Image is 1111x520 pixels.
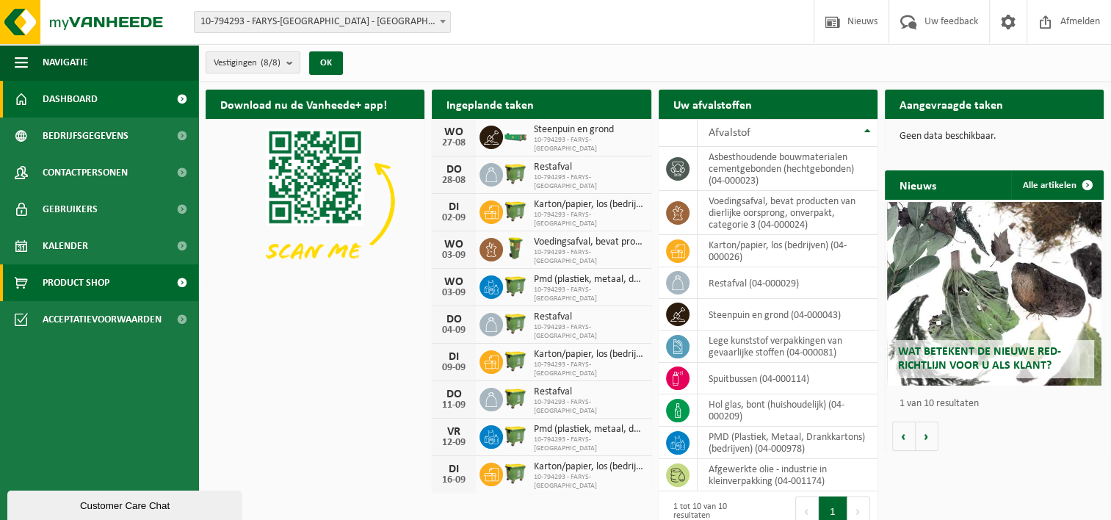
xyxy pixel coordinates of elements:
p: Geen data beschikbaar. [900,131,1089,142]
a: Wat betekent de nieuwe RED-richtlijn voor u als klant? [887,202,1101,386]
div: DI [439,201,468,213]
span: Afvalstof [709,127,750,139]
div: 16-09 [439,475,468,485]
span: Steenpuin en grond [534,124,643,136]
td: lege kunststof verpakkingen van gevaarlijke stoffen (04-000081) [698,331,877,363]
td: hol glas, bont (huishoudelijk) (04-000209) [698,394,877,427]
div: WO [439,276,468,288]
td: karton/papier, los (bedrijven) (04-000026) [698,235,877,267]
img: WB-1100-HPE-GN-50 [503,311,528,336]
div: 04-09 [439,325,468,336]
td: steenpuin en grond (04-000043) [698,299,877,331]
div: VR [439,426,468,438]
span: Navigatie [43,44,88,81]
p: 1 van 10 resultaten [900,399,1096,409]
h2: Uw afvalstoffen [659,90,767,118]
button: Vorige [892,422,916,451]
span: Karton/papier, los (bedrijven) [534,349,643,361]
img: WB-1100-HPE-GN-50 [503,461,528,485]
span: Acceptatievoorwaarden [43,301,162,338]
iframe: chat widget [7,488,245,520]
img: WB-1100-HPE-GN-50 [503,198,528,223]
div: WO [439,239,468,250]
img: WB-1100-HPE-GN-50 [503,161,528,186]
h2: Ingeplande taken [432,90,549,118]
span: 10-794293 - FARYS-[GEOGRAPHIC_DATA] [534,323,643,341]
img: HK-XC-12-GN-00 [503,129,528,142]
span: 10-794293 - FARYS-[GEOGRAPHIC_DATA] [534,398,643,416]
h2: Download nu de Vanheede+ app! [206,90,402,118]
div: WO [439,126,468,138]
img: WB-1100-HPE-GN-50 [503,273,528,298]
div: DO [439,164,468,176]
span: Product Shop [43,264,109,301]
span: 10-794293 - FARYS-[GEOGRAPHIC_DATA] [534,286,643,303]
img: Download de VHEPlus App [206,119,424,284]
span: Restafval [534,311,643,323]
div: 09-09 [439,363,468,373]
span: Restafval [534,162,643,173]
img: WB-1100-HPE-GN-50 [503,386,528,411]
span: 10-794293 - FARYS-[GEOGRAPHIC_DATA] [534,361,643,378]
span: 10-794293 - FARYS-[GEOGRAPHIC_DATA] [534,173,643,191]
span: Karton/papier, los (bedrijven) [534,461,643,473]
span: Pmd (plastiek, metaal, drankkartons) (bedrijven) [534,424,643,436]
td: restafval (04-000029) [698,267,877,299]
span: Bedrijfsgegevens [43,118,129,154]
div: DI [439,351,468,363]
div: 27-08 [439,138,468,148]
div: DO [439,314,468,325]
span: 10-794293 - FARYS-[GEOGRAPHIC_DATA] [534,211,643,228]
div: 02-09 [439,213,468,223]
div: DI [439,463,468,475]
div: 12-09 [439,438,468,448]
div: 03-09 [439,288,468,298]
span: Voedingsafval, bevat producten van dierlijke oorsprong, onverpakt, categorie 3 [534,236,643,248]
span: 10-794293 - FARYS-[GEOGRAPHIC_DATA] [534,136,643,154]
span: Vestigingen [214,52,281,74]
span: Restafval [534,386,643,398]
span: Karton/papier, los (bedrijven) [534,199,643,211]
div: 11-09 [439,400,468,411]
td: voedingsafval, bevat producten van dierlijke oorsprong, onverpakt, categorie 3 (04-000024) [698,191,877,235]
button: Volgende [916,422,938,451]
td: afgewerkte olie - industrie in kleinverpakking (04-001174) [698,459,877,491]
span: 10-794293 - FARYS-ASSE - ASSE [195,12,450,32]
span: 10-794293 - FARYS-[GEOGRAPHIC_DATA] [534,436,643,453]
span: Pmd (plastiek, metaal, drankkartons) (bedrijven) [534,274,643,286]
button: OK [309,51,343,75]
button: Vestigingen(8/8) [206,51,300,73]
div: DO [439,389,468,400]
span: 10-794293 - FARYS-[GEOGRAPHIC_DATA] [534,248,643,266]
div: 28-08 [439,176,468,186]
img: WB-1100-HPE-GN-50 [503,423,528,448]
span: 10-794293 - FARYS-[GEOGRAPHIC_DATA] [534,473,643,491]
td: spuitbussen (04-000114) [698,363,877,394]
h2: Nieuws [885,170,951,199]
count: (8/8) [261,58,281,68]
span: Wat betekent de nieuwe RED-richtlijn voor u als klant? [898,346,1061,372]
span: 10-794293 - FARYS-ASSE - ASSE [194,11,451,33]
a: Alle artikelen [1011,170,1102,200]
span: Gebruikers [43,191,98,228]
h2: Aangevraagde taken [885,90,1018,118]
span: Dashboard [43,81,98,118]
div: 03-09 [439,250,468,261]
img: WB-1100-HPE-GN-50 [503,348,528,373]
img: WB-0060-HPE-GN-50 [503,236,528,261]
td: PMD (Plastiek, Metaal, Drankkartons) (bedrijven) (04-000978) [698,427,877,459]
span: Contactpersonen [43,154,128,191]
span: Kalender [43,228,88,264]
td: asbesthoudende bouwmaterialen cementgebonden (hechtgebonden) (04-000023) [698,147,877,191]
